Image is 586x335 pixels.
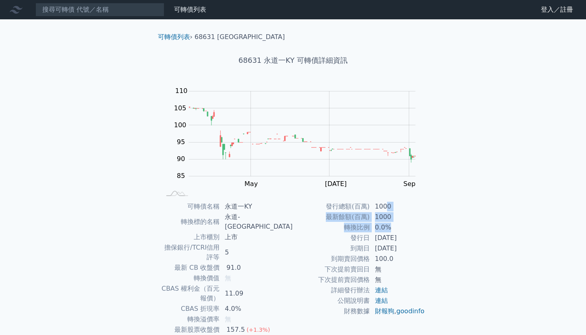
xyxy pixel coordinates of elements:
td: 4.0% [220,304,293,314]
tspan: 105 [174,104,186,112]
tspan: [DATE] [325,180,347,188]
a: goodinfo [396,307,424,315]
td: CBAS 權利金（百元報價） [161,283,220,304]
td: 轉換比例 [293,222,370,233]
td: 發行總額(百萬) [293,201,370,212]
span: (+1.3%) [246,327,270,333]
a: 登入／註冊 [534,3,580,16]
td: 轉換價值 [161,273,220,283]
h1: 68631 永道一KY 可轉債詳細資訊 [151,55,435,66]
td: 擔保銀行/TCRI信用評等 [161,242,220,263]
td: 轉換溢價率 [161,314,220,325]
td: [DATE] [370,233,425,243]
a: 連結 [375,297,388,304]
td: , [370,306,425,316]
tspan: May [244,180,258,188]
td: 永道一KY [220,201,293,212]
span: 無 [225,274,231,282]
td: 發行日 [293,233,370,243]
tspan: 100 [174,121,186,129]
li: › [158,32,193,42]
td: 到期日 [293,243,370,254]
td: 到期賣回價格 [293,254,370,264]
td: 財務數據 [293,306,370,316]
td: 下次提前賣回價格 [293,275,370,285]
input: 搜尋可轉債 代號／名稱 [35,3,164,17]
div: 157.5 [225,325,246,335]
td: 無 [370,275,425,285]
a: 可轉債列表 [158,33,190,41]
td: 公開說明書 [293,296,370,306]
td: 永道-[GEOGRAPHIC_DATA] [220,212,293,232]
div: 91.0 [225,263,242,273]
td: 轉換標的名稱 [161,212,220,232]
td: 可轉債名稱 [161,201,220,212]
td: 100.0 [370,254,425,264]
td: 11.09 [220,283,293,304]
td: 1000 [370,201,425,212]
g: Chart [170,87,428,188]
li: 68631 [GEOGRAPHIC_DATA] [195,32,285,42]
td: [DATE] [370,243,425,254]
td: CBAS 折現率 [161,304,220,314]
td: 上市 [220,232,293,242]
tspan: 90 [177,155,185,163]
td: 0.0% [370,222,425,233]
g: Series [189,107,415,163]
a: 連結 [375,286,388,294]
tspan: 85 [177,172,185,180]
a: 財報狗 [375,307,394,315]
td: 最新股票收盤價 [161,325,220,335]
a: 可轉債列表 [174,6,206,13]
tspan: 110 [175,87,188,95]
td: 5 [220,242,293,263]
tspan: Sep [404,180,416,188]
td: 最新餘額(百萬) [293,212,370,222]
td: 最新 CB 收盤價 [161,263,220,273]
span: 無 [225,315,231,323]
tspan: 95 [177,138,185,146]
td: 下次提前賣回日 [293,264,370,275]
td: 詳細發行辦法 [293,285,370,296]
td: 1000 [370,212,425,222]
td: 上市櫃別 [161,232,220,242]
td: 無 [370,264,425,275]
